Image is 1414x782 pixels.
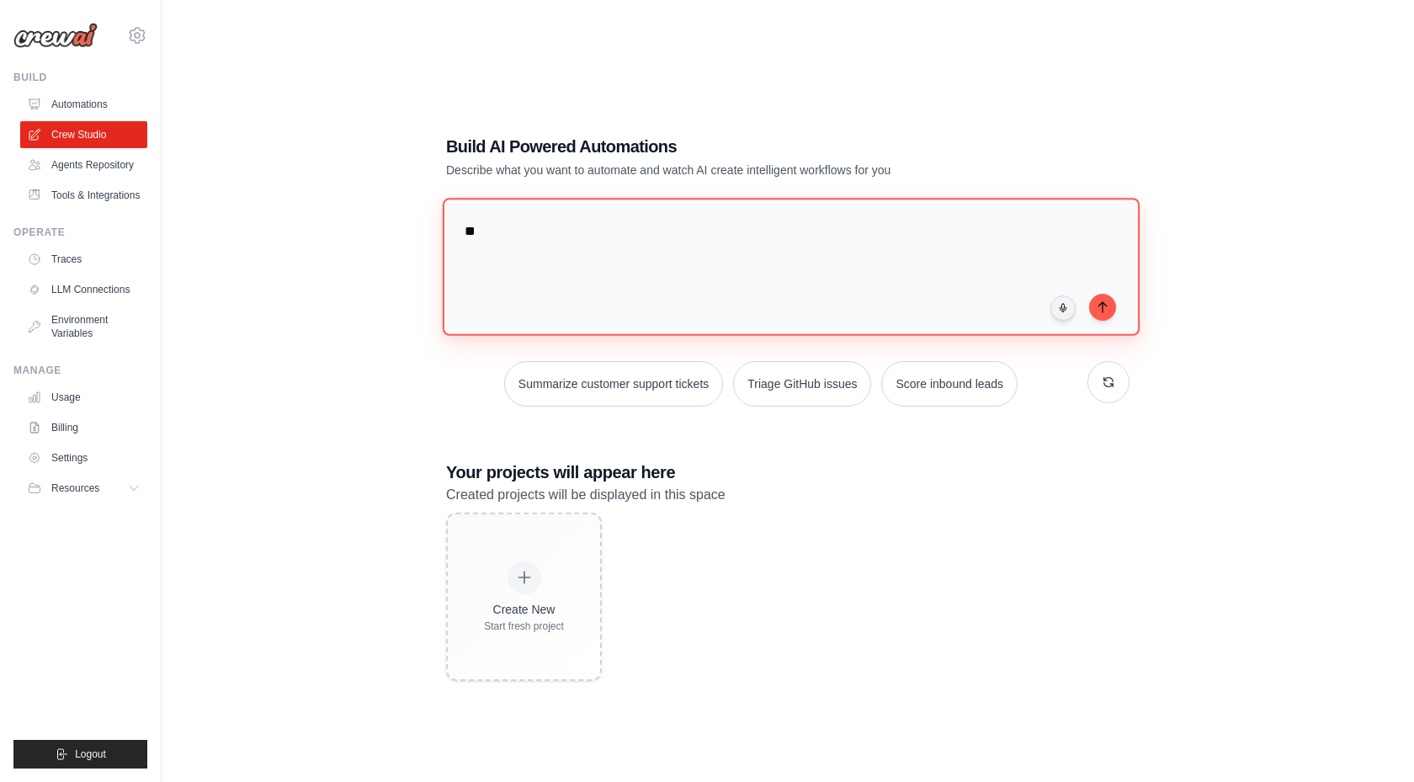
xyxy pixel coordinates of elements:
[20,306,147,347] a: Environment Variables
[446,484,1130,506] p: Created projects will be displayed in this space
[20,152,147,178] a: Agents Repository
[51,481,99,495] span: Resources
[75,747,106,761] span: Logout
[20,414,147,441] a: Billing
[20,246,147,273] a: Traces
[1050,295,1076,321] button: Click to speak your automation idea
[13,740,147,769] button: Logout
[20,276,147,303] a: LLM Connections
[20,182,147,209] a: Tools & Integrations
[484,620,564,633] div: Start fresh project
[13,364,147,377] div: Manage
[20,444,147,471] a: Settings
[13,226,147,239] div: Operate
[446,135,1012,158] h1: Build AI Powered Automations
[881,361,1018,407] button: Score inbound leads
[20,384,147,411] a: Usage
[504,361,723,407] button: Summarize customer support tickets
[1087,361,1130,403] button: Get new suggestions
[733,361,871,407] button: Triage GitHub issues
[13,23,98,48] img: Logo
[484,601,564,618] div: Create New
[20,91,147,118] a: Automations
[446,162,1012,178] p: Describe what you want to automate and watch AI create intelligent workflows for you
[13,71,147,84] div: Build
[446,460,1130,484] h3: Your projects will appear here
[20,121,147,148] a: Crew Studio
[20,475,147,502] button: Resources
